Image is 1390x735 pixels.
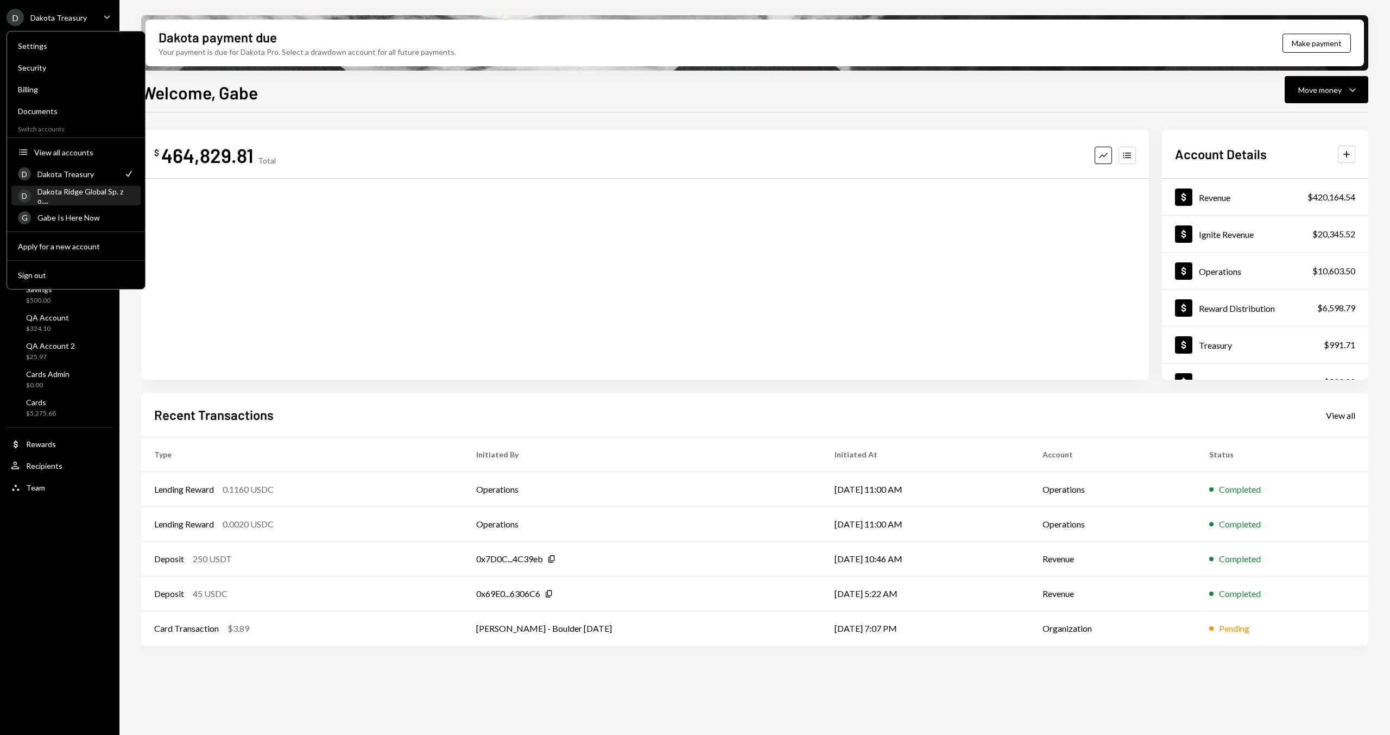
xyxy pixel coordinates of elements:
td: [DATE] 5:22 AM [822,576,1029,611]
div: 0x69E0...6306C6 [476,587,540,600]
td: Operations [1029,472,1197,507]
a: Team [7,478,113,497]
td: [DATE] 11:00 AM [822,507,1029,542]
div: $500.00 [26,296,52,305]
button: Apply for a new account [11,237,141,256]
div: Completed [1219,587,1261,600]
div: Settings [18,41,134,51]
div: View all accounts [34,148,134,157]
a: QA Account 2$25.97 [7,338,113,364]
th: Initiated By [463,437,822,472]
th: Type [141,437,463,472]
a: Settings [11,36,141,55]
td: [DATE] 7:07 PM [822,611,1029,646]
div: $25.97 [26,353,75,362]
div: Team [26,483,45,492]
div: 0.1160 USDC [223,483,274,496]
td: [DATE] 10:46 AM [822,542,1029,576]
div: Dakota Treasury [37,169,117,179]
div: $500.00 [1324,375,1355,388]
th: Account [1029,437,1197,472]
div: Cards [26,398,56,407]
div: Sign out [18,271,134,280]
div: Move money [1298,84,1342,96]
div: Completed [1219,483,1261,496]
div: D [18,190,31,203]
h2: Recent Transactions [154,406,274,424]
div: $324.10 [26,324,69,334]
a: Treasury$991.71 [1162,326,1368,363]
td: Revenue [1029,576,1197,611]
td: Revenue [1029,542,1197,576]
a: Billing [11,79,141,99]
div: Documents [18,106,134,116]
div: Lending Reward [154,518,214,531]
div: View all [1326,410,1355,421]
div: $5,275.68 [26,409,56,418]
div: Card Transaction [154,622,219,635]
div: Treasury [1199,340,1232,350]
a: QA Account$324.10 [7,310,113,336]
div: 464,829.81 [161,143,254,167]
div: Completed [1219,552,1261,566]
div: $6,598.79 [1317,301,1355,315]
a: Documents [11,101,141,121]
div: $0.00 [26,381,69,390]
a: Security [11,58,141,77]
td: [PERSON_NAME] - Boulder [DATE] [463,611,822,646]
button: Sign out [11,266,141,285]
a: View all [1326,409,1355,421]
div: Total [258,156,276,165]
div: $991.71 [1324,338,1355,351]
a: Savings$500.00 [1162,363,1368,400]
button: Move money [1285,76,1368,103]
a: DDakota Ridge Global Sp. z o.... [11,186,141,205]
div: Recipients [26,461,62,470]
div: Completed [1219,518,1261,531]
a: Rewards [7,434,113,454]
div: $3.89 [228,622,249,635]
div: Gabe Is Here Now [37,213,134,222]
h2: Account Details [1175,145,1267,163]
div: Deposit [154,587,184,600]
div: $ [154,147,159,158]
td: [DATE] 11:00 AM [822,472,1029,507]
div: QA Account 2 [26,341,75,350]
div: 0.0020 USDC [223,518,274,531]
div: Savings [1199,377,1227,387]
div: Rewards [26,439,56,449]
div: Cards Admin [26,369,69,379]
div: Dakota Ridge Global Sp. z o.... [37,187,134,205]
div: G [18,211,31,224]
div: Reward Distribution [1199,303,1275,313]
div: Billing [18,85,134,94]
a: Reward Distribution$6,598.79 [1162,290,1368,326]
a: Savings$500.00 [7,281,113,307]
td: Operations [1029,507,1197,542]
th: Status [1196,437,1368,472]
td: Operations [463,507,822,542]
a: Recipients [7,456,113,475]
div: Lending Reward [154,483,214,496]
div: Operations [1199,266,1241,277]
div: QA Account [26,313,69,322]
div: Apply for a new account [18,242,134,251]
a: Cards Admin$0.00 [7,366,113,392]
div: $420,164.54 [1307,191,1355,204]
th: Initiated At [822,437,1029,472]
div: $20,345.52 [1312,228,1355,241]
a: Revenue$420,164.54 [1162,179,1368,215]
div: Switch accounts [7,123,145,133]
div: 250 USDT [193,552,232,566]
div: Ignite Revenue [1199,229,1254,240]
div: Deposit [154,552,184,566]
a: Operations$10,603.50 [1162,253,1368,289]
h1: Welcome, Gabe [141,81,258,103]
div: D [7,9,24,26]
div: 0x7D0C...4C39eb [476,552,543,566]
td: Organization [1029,611,1197,646]
div: Dakota payment due [159,28,277,46]
div: Your payment is due for Dakota Pro. Select a drawdown account for all future payments. [159,46,456,58]
div: Revenue [1199,192,1230,203]
a: Cards$5,275.68 [7,394,113,420]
